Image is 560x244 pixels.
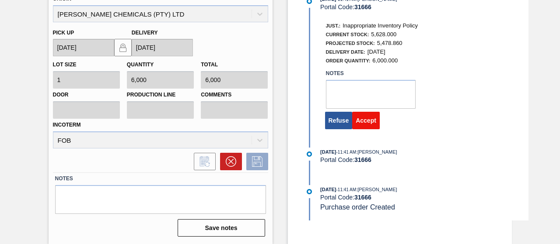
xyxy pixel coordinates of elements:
span: 5,628.000 [371,31,396,38]
img: locked [118,42,128,53]
button: Refuse [325,112,353,129]
label: Lot size [53,62,77,68]
span: : [PERSON_NAME] [356,187,397,192]
span: 6,000.000 [372,57,398,64]
span: : [PERSON_NAME] [356,149,397,155]
label: Notes [326,67,416,80]
span: - 11:41 AM [336,150,357,155]
button: locked [114,39,132,56]
div: Portal Code: [320,3,528,10]
input: mm/dd/yyyy [53,39,114,56]
span: - 11:41 AM [336,187,357,192]
span: Just.: [326,23,341,28]
strong: 31666 [354,194,371,201]
span: Inappropriate Inventory Policy [343,22,418,29]
label: Door [53,89,120,101]
label: Comments [201,89,268,101]
span: [DATE] [320,149,336,155]
label: Quantity [127,62,154,68]
button: Save notes [178,219,265,237]
label: Notes [55,172,266,185]
label: Delivery [132,30,158,36]
span: Delivery Date: [326,49,365,55]
span: [DATE] [320,187,336,192]
span: Projected Stock: [326,41,375,46]
label: Incoterm [53,122,81,128]
img: atual [307,151,312,157]
strong: 31666 [354,156,371,163]
span: [DATE] [367,48,385,55]
input: mm/dd/yyyy [132,39,193,56]
div: Inform order change [189,153,216,170]
label: Pick up [53,30,74,36]
div: Portal Code: [320,156,528,163]
div: Portal Code: [320,194,528,201]
strong: 31666 [354,3,371,10]
span: Current Stock: [326,32,369,37]
button: Accept [352,112,380,129]
div: Cancel Order [216,153,242,170]
span: Purchase order Created [320,203,395,211]
label: Production Line [127,89,194,101]
span: 5,478.860 [377,40,402,46]
span: Order Quantity: [326,58,371,63]
label: Total [201,62,218,68]
img: atual [307,189,312,194]
div: Save Order [242,153,268,170]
